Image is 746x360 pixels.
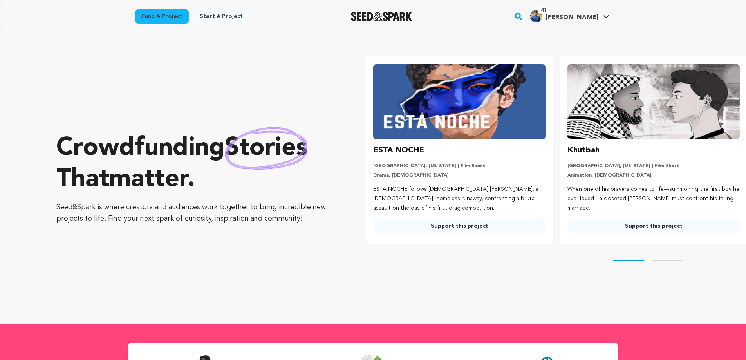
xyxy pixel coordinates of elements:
[530,10,598,22] div: Brijesh G.'s Profile
[567,172,740,179] p: Animation, [DEMOGRAPHIC_DATA]
[135,9,189,24] a: Fund a project
[56,202,334,224] p: Seed&Spark is where creators and audiences work together to bring incredible new projects to life...
[225,127,307,170] img: hand sketched image
[567,64,740,139] img: Khutbah image
[373,163,546,169] p: [GEOGRAPHIC_DATA], [US_STATE] | Film Short
[373,64,546,139] img: ESTA NOCHE image
[109,167,187,192] span: matter
[567,219,740,233] a: Support this project
[528,8,611,25] span: Brijesh G.'s Profile
[351,12,412,21] a: Seed&Spark Homepage
[373,172,546,179] p: Drama, [DEMOGRAPHIC_DATA]
[373,219,546,233] a: Support this project
[193,9,249,24] a: Start a project
[538,7,549,14] span: 41
[546,14,598,21] span: [PERSON_NAME]
[530,10,542,22] img: aa3a6eba01ca51bb.jpg
[567,185,740,213] p: When one of his prayers comes to life—summoning the first boy he ever loved—a closeted [PERSON_NA...
[567,144,600,157] h3: Khutbah
[373,144,424,157] h3: ESTA NOCHE
[56,133,334,195] p: Crowdfunding that .
[351,12,412,21] img: Seed&Spark Logo Dark Mode
[528,8,611,22] a: Brijesh G.'s Profile
[373,185,546,213] p: ESTA NOCHE follows [DEMOGRAPHIC_DATA] [PERSON_NAME], a [DEMOGRAPHIC_DATA], homeless runaway, conf...
[567,163,740,169] p: [GEOGRAPHIC_DATA], [US_STATE] | Film Short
